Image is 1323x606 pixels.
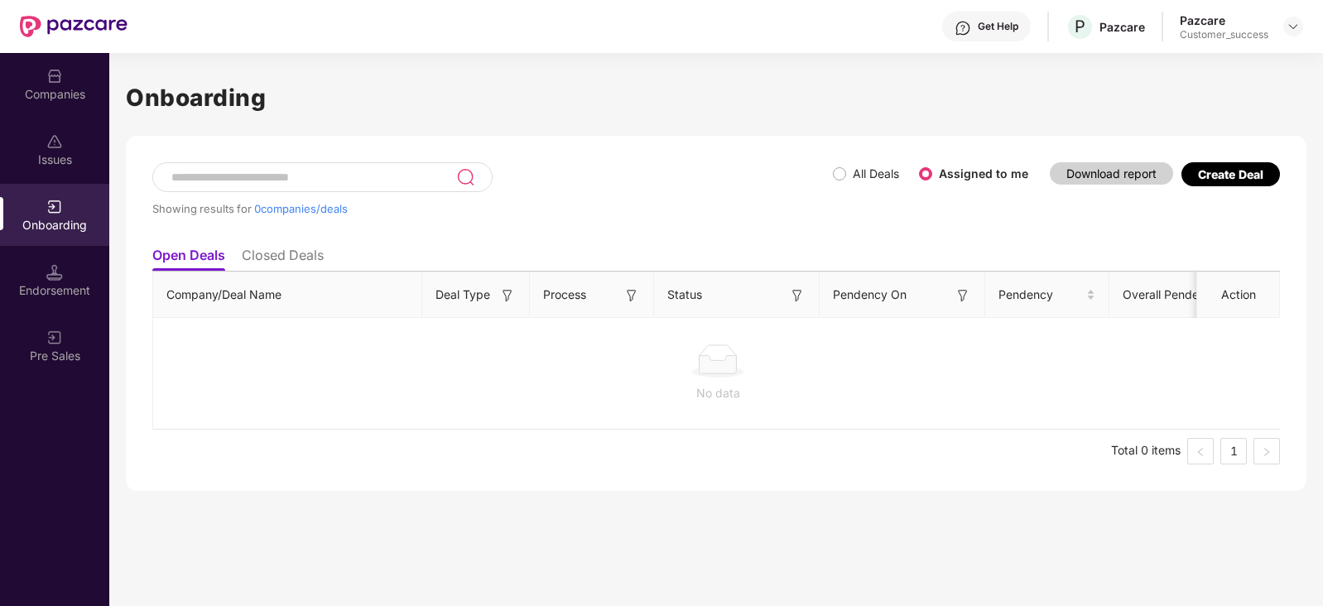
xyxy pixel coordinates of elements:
span: 0 companies/deals [254,202,348,215]
label: All Deals [853,166,899,180]
li: Closed Deals [242,247,324,271]
img: svg+xml;base64,PHN2ZyB3aWR0aD0iMjAiIGhlaWdodD0iMjAiIHZpZXdCb3g9IjAgMCAyMCAyMCIgZmlsbD0ibm9uZSIgeG... [46,329,63,346]
div: Customer_success [1180,28,1268,41]
li: 1 [1220,438,1247,464]
img: svg+xml;base64,PHN2ZyBpZD0iSGVscC0zMngzMiIgeG1sbnM9Imh0dHA6Ly93d3cudzMub3JnLzIwMDAvc3ZnIiB3aWR0aD... [955,20,971,36]
img: svg+xml;base64,PHN2ZyB3aWR0aD0iMTYiIGhlaWdodD0iMTYiIHZpZXdCb3g9IjAgMCAxNiAxNiIgZmlsbD0ibm9uZSIgeG... [955,287,971,304]
img: svg+xml;base64,PHN2ZyB3aWR0aD0iMjAiIGhlaWdodD0iMjAiIHZpZXdCb3g9IjAgMCAyMCAyMCIgZmlsbD0ibm9uZSIgeG... [46,199,63,215]
li: Open Deals [152,247,225,271]
li: Total 0 items [1111,438,1181,464]
span: right [1262,447,1272,457]
span: Process [543,286,586,304]
div: No data [166,384,1269,402]
div: Get Help [978,20,1018,33]
button: right [1253,438,1280,464]
img: svg+xml;base64,PHN2ZyB3aWR0aD0iMjQiIGhlaWdodD0iMjUiIHZpZXdCb3g9IjAgMCAyNCAyNSIgZmlsbD0ibm9uZSIgeG... [456,167,475,187]
span: Status [667,286,702,304]
img: svg+xml;base64,PHN2ZyB3aWR0aD0iMTYiIGhlaWdodD0iMTYiIHZpZXdCb3g9IjAgMCAxNiAxNiIgZmlsbD0ibm9uZSIgeG... [499,287,516,304]
button: left [1187,438,1214,464]
th: Action [1197,272,1280,318]
div: Showing results for [152,202,833,215]
span: Pendency On [833,286,907,304]
label: Assigned to me [939,166,1028,180]
img: svg+xml;base64,PHN2ZyB3aWR0aD0iMTQuNSIgaGVpZ2h0PSIxNC41IiB2aWV3Qm94PSIwIDAgMTYgMTYiIGZpbGw9Im5vbm... [46,264,63,281]
li: Previous Page [1187,438,1214,464]
span: P [1075,17,1085,36]
a: 1 [1221,439,1246,464]
span: left [1196,447,1205,457]
img: svg+xml;base64,PHN2ZyBpZD0iRHJvcGRvd24tMzJ4MzIiIHhtbG5zPSJodHRwOi8vd3d3LnczLm9yZy8yMDAwL3N2ZyIgd2... [1287,20,1300,33]
img: svg+xml;base64,PHN2ZyBpZD0iQ29tcGFuaWVzIiB4bWxucz0iaHR0cDovL3d3dy53My5vcmcvMjAwMC9zdmciIHdpZHRoPS... [46,68,63,84]
img: svg+xml;base64,PHN2ZyBpZD0iSXNzdWVzX2Rpc2FibGVkIiB4bWxucz0iaHR0cDovL3d3dy53My5vcmcvMjAwMC9zdmciIH... [46,133,63,150]
div: Pazcare [1180,12,1268,28]
span: Pendency [998,286,1083,304]
h1: Onboarding [126,79,1306,116]
th: Company/Deal Name [153,272,422,318]
img: New Pazcare Logo [20,16,127,37]
th: Overall Pendency [1109,272,1250,318]
div: Create Deal [1198,167,1263,181]
th: Pendency [985,272,1109,318]
li: Next Page [1253,438,1280,464]
div: Pazcare [1099,19,1145,35]
span: Deal Type [435,286,490,304]
img: svg+xml;base64,PHN2ZyB3aWR0aD0iMTYiIGhlaWdodD0iMTYiIHZpZXdCb3g9IjAgMCAxNiAxNiIgZmlsbD0ibm9uZSIgeG... [789,287,806,304]
button: Download report [1050,162,1173,185]
img: svg+xml;base64,PHN2ZyB3aWR0aD0iMTYiIGhlaWdodD0iMTYiIHZpZXdCb3g9IjAgMCAxNiAxNiIgZmlsbD0ibm9uZSIgeG... [623,287,640,304]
